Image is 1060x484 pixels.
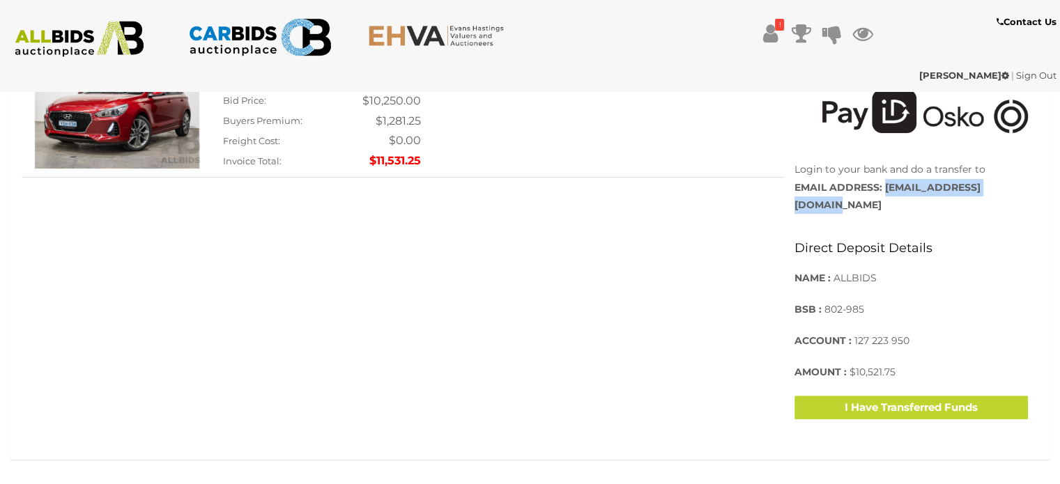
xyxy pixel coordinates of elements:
span: 127 223 950 [854,334,909,347]
a: Contact Us [997,14,1060,30]
h3: Direct Deposit Details [794,242,1028,256]
td: Invoice Total: [223,151,362,171]
td: $0.00 [362,131,421,151]
td: Buyers Premium: [223,111,362,132]
span: | [1011,70,1014,81]
img: Pay using PayID or Osko [808,75,1042,148]
td: $11,531.25 [362,151,421,171]
span: ALLBIDS [834,272,877,284]
img: ALLBIDS.com.au [8,21,151,57]
a: ! [760,21,781,46]
img: EHVA.com.au [368,24,512,47]
td: Freight Cost: [223,131,362,151]
strong: [EMAIL_ADDRESS][DOMAIN_NAME] [794,181,981,211]
strong: EMAIL ADDRESS: [794,181,882,194]
strong: BSB : [794,303,822,315]
i: ! [775,19,784,31]
p: Login to your bank and do a transfer to [794,161,1028,214]
a: [PERSON_NAME] [919,70,1011,81]
strong: NAME : [794,272,831,284]
td: Bid Price: [223,91,362,111]
b: Contact Us [997,16,1057,27]
button: I Have Transferred Funds [794,396,1028,420]
td: $1,281.25 [362,111,421,132]
span: $10,521.75 [850,366,896,378]
img: CARBIDS.com.au [188,14,332,61]
strong: ACCOUNT : [794,334,852,347]
span: 802-985 [824,303,864,315]
a: Sign Out [1016,70,1057,81]
strong: [PERSON_NAME] [919,70,1009,81]
strong: AMOUNT : [794,366,847,378]
td: $10,250.00 [362,91,421,111]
